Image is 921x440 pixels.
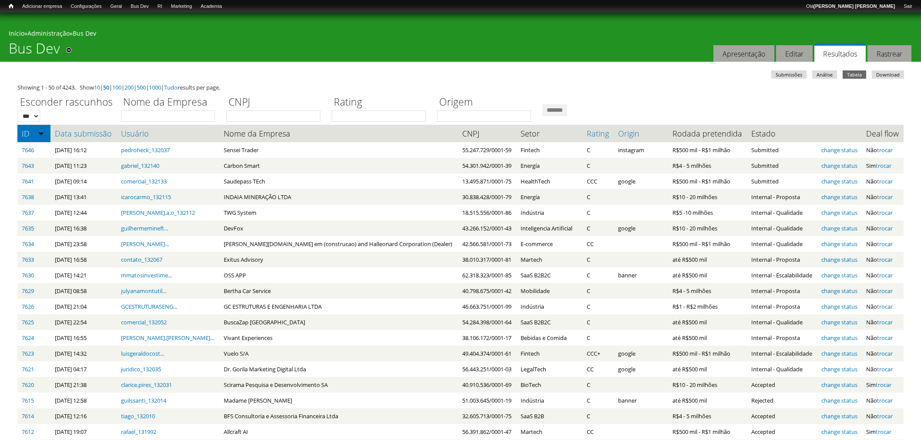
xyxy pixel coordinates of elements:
td: 43.266.152/0001-43 [458,220,516,236]
td: R$10 - 20 milhões [668,377,747,393]
td: Internal - Proposta [747,283,817,299]
td: [DATE] 19:07 [50,424,117,440]
td: 49.404.374/0001-61 [458,346,516,361]
td: BuscaZap [GEOGRAPHIC_DATA] [219,314,458,330]
td: SaaS B2B2C [516,314,582,330]
td: google [614,173,668,189]
a: comercial_132133 [121,177,167,185]
td: 38.106.172/0001-17 [458,330,516,346]
a: Rastrear [867,45,911,62]
a: luisgeraldocost... [121,350,164,357]
h1: Bus Dev [9,40,60,62]
label: Esconder rascunhos [17,95,115,110]
td: Indústria [516,299,582,314]
td: Não [862,346,904,361]
a: 7614 [22,412,34,420]
td: R$4 - 5 milhões [668,408,747,424]
td: Rejected [747,393,817,408]
td: Martech [516,252,582,267]
td: Não [862,393,904,408]
a: Bus Dev [126,2,153,11]
td: [DATE] 11:23 [50,158,117,173]
td: Submitted [747,158,817,173]
td: Sim [862,158,904,173]
td: Vivant Experiences [219,330,458,346]
a: rafael_131992 [121,428,156,436]
td: 54.284.398/0001-64 [458,314,516,330]
td: Não [862,283,904,299]
img: ordem crescente [38,130,44,136]
a: 7635 [22,224,34,232]
td: Inteligencia Artificial [516,220,582,236]
a: trocar [877,318,893,326]
td: C [582,189,613,205]
a: Marketing [167,2,196,11]
a: trocar [877,303,893,310]
td: Sim [862,377,904,393]
td: Internal - Qualidade [747,205,817,220]
a: 7646 [22,146,34,154]
td: [DATE] 16:12 [50,142,117,158]
a: trocar [877,177,893,185]
td: 13.495.871/0001-75 [458,173,516,189]
a: change status [821,365,857,373]
td: BFS Consultoria e Assessoria Financeira Ltda [219,408,458,424]
td: TWG System [219,205,458,220]
a: contato_132067 [121,256,162,263]
td: C [582,158,613,173]
a: RI [153,2,167,11]
td: Accepted [747,424,817,440]
a: gabriel_132140 [121,162,159,170]
a: 7629 [22,287,34,295]
a: Data submissão [55,129,112,138]
td: Submitted [747,173,817,189]
a: Bus Dev [73,29,96,37]
td: [DATE] 21:04 [50,299,117,314]
a: trocar [876,381,891,389]
td: Não [862,189,904,205]
a: trocar [876,162,891,170]
a: change status [821,224,857,232]
a: guilhermemineft... [121,224,168,232]
td: Não [862,205,904,220]
td: [DATE] 21:38 [50,377,117,393]
td: Internal - Qualidade [747,314,817,330]
td: até R$500 mil [668,330,747,346]
div: Showing 1 - 50 of 4243. Show | | | | | | results per page. [17,83,904,92]
a: 100 [112,83,121,91]
td: Indústria [516,205,582,220]
td: até R$500 mil [668,252,747,267]
td: SaaS B2B [516,408,582,424]
td: INDAIA MINERAÇÃO LTDA [219,189,458,205]
a: 7612 [22,428,34,436]
td: Internal - Qualidade [747,236,817,252]
td: Fintech [516,346,582,361]
th: Deal flow [862,125,904,142]
td: Não [862,236,904,252]
td: DevFox [219,220,458,236]
a: 500 [137,83,146,91]
a: 7615 [22,397,34,404]
a: icarocarmo_132115 [121,193,171,201]
td: C [582,377,613,393]
td: C [582,283,613,299]
a: 7634 [22,240,34,248]
td: R$4 - 5 milhões [668,158,747,173]
td: [DATE] 13:41 [50,189,117,205]
a: 7633 [22,256,34,263]
th: Nome da Empresa [219,125,458,142]
td: BioTech [516,377,582,393]
a: 200 [124,83,134,91]
td: Accepted [747,377,817,393]
td: banner [614,393,668,408]
a: Academia [196,2,226,11]
a: 7630 [22,271,34,279]
td: Não [862,220,904,236]
td: Internal - Escalabilidade [747,346,817,361]
td: R$10 - 20 milhões [668,189,747,205]
a: 7626 [22,303,34,310]
td: C [582,252,613,267]
a: 7623 [22,350,34,357]
a: clarice.pires_132031 [121,381,172,389]
td: [DATE] 12:16 [50,408,117,424]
